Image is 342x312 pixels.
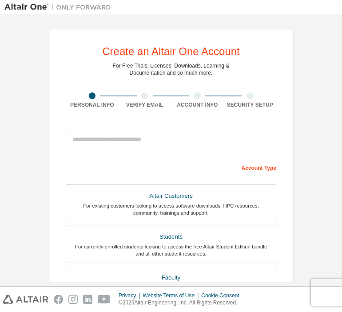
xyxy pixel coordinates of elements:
div: Faculty [72,272,270,284]
div: Security Setup [224,101,277,108]
img: linkedin.svg [83,295,92,304]
p: © 2025 Altair Engineering, Inc. All Rights Reserved. [119,299,245,307]
div: Account Type [66,160,276,174]
div: Cookie Consent [201,292,244,299]
img: youtube.svg [98,295,111,304]
div: Verify Email [119,101,171,108]
img: facebook.svg [54,295,63,304]
div: Privacy [119,292,143,299]
img: altair_logo.svg [3,295,48,304]
div: Personal Info [66,101,119,108]
div: For Free Trials, Licenses, Downloads, Learning & Documentation and so much more. [113,62,230,76]
div: Website Terms of Use [143,292,201,299]
div: Create an Altair One Account [102,46,240,57]
div: Altair Customers [72,190,270,202]
div: For existing customers looking to access software downloads, HPC resources, community, trainings ... [72,202,270,216]
div: Account Info [171,101,224,108]
img: instagram.svg [68,295,78,304]
img: Altair One [4,3,115,12]
div: Students [72,231,270,243]
div: For currently enrolled students looking to access the free Altair Student Edition bundle and all ... [72,243,270,257]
